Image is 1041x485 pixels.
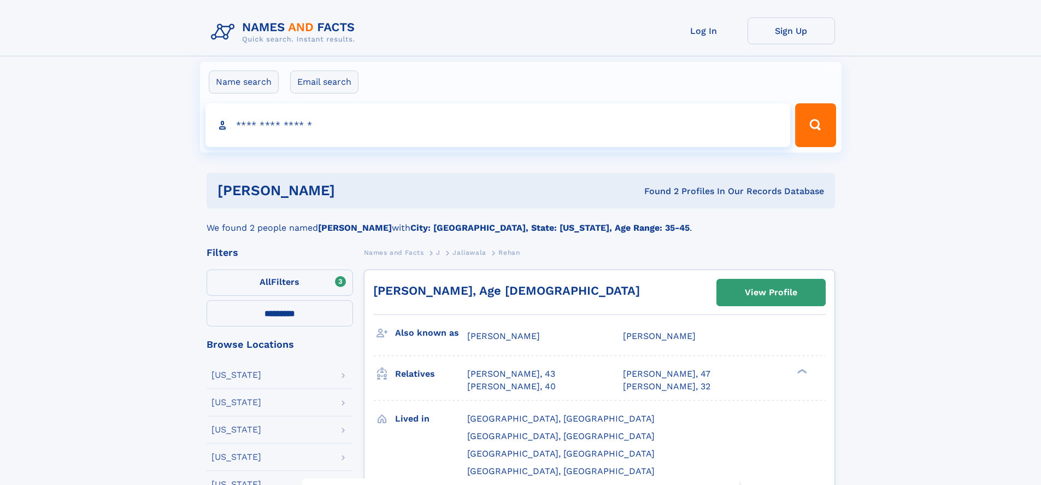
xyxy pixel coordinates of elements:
span: Rehan [498,249,520,256]
a: [PERSON_NAME], 43 [467,368,555,380]
span: Jaliawala [452,249,486,256]
label: Name search [209,71,279,94]
a: [PERSON_NAME], 40 [467,381,556,393]
h1: [PERSON_NAME] [217,184,490,197]
div: [US_STATE] [211,371,261,379]
a: J [436,246,440,259]
button: Search Button [795,103,836,147]
a: View Profile [717,279,825,306]
h3: Also known as [395,324,467,342]
div: ❯ [795,368,808,375]
span: [PERSON_NAME] [623,331,696,341]
img: Logo Names and Facts [207,17,364,47]
a: Log In [660,17,748,44]
input: search input [205,103,791,147]
div: [US_STATE] [211,398,261,407]
span: All [260,277,271,287]
div: Found 2 Profiles In Our Records Database [490,185,824,197]
a: Sign Up [748,17,835,44]
b: City: [GEOGRAPHIC_DATA], State: [US_STATE], Age Range: 35-45 [410,223,690,233]
div: Filters [207,248,353,258]
span: [GEOGRAPHIC_DATA], [GEOGRAPHIC_DATA] [467,413,655,424]
span: [GEOGRAPHIC_DATA], [GEOGRAPHIC_DATA] [467,466,655,476]
a: Names and Facts [364,246,424,259]
span: [GEOGRAPHIC_DATA], [GEOGRAPHIC_DATA] [467,448,655,459]
div: [US_STATE] [211,453,261,461]
span: J [436,249,440,256]
div: [US_STATE] [211,425,261,434]
div: View Profile [745,280,797,305]
a: [PERSON_NAME], Age [DEMOGRAPHIC_DATA] [373,284,640,297]
span: [GEOGRAPHIC_DATA], [GEOGRAPHIC_DATA] [467,431,655,441]
div: Browse Locations [207,340,353,349]
a: [PERSON_NAME], 32 [623,381,710,393]
a: Jaliawala [452,246,486,259]
b: [PERSON_NAME] [318,223,392,233]
h3: Lived in [395,410,467,428]
span: [PERSON_NAME] [467,331,540,341]
h3: Relatives [395,365,467,383]
label: Filters [207,270,353,296]
label: Email search [290,71,358,94]
div: We found 2 people named with . [207,208,835,235]
a: [PERSON_NAME], 47 [623,368,710,380]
